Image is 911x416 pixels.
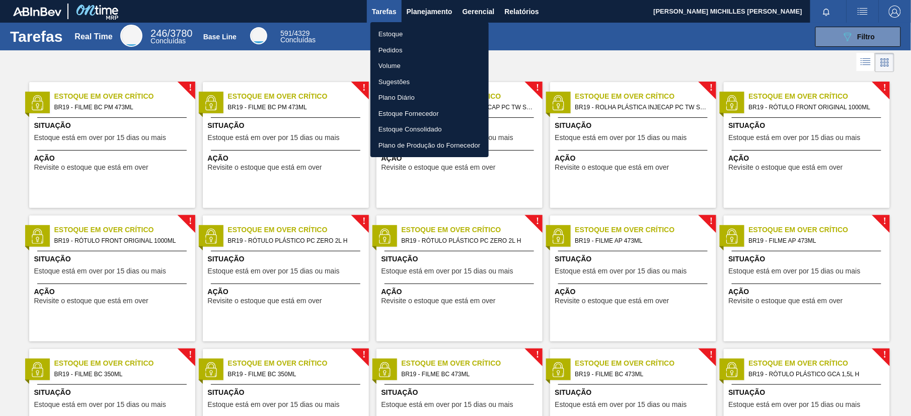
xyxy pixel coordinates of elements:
a: Volume [370,58,489,74]
a: Sugestões [370,74,489,90]
a: Pedidos [370,42,489,58]
a: Estoque [370,26,489,42]
a: Plano de Produção do Fornecedor [370,137,489,154]
a: Estoque Consolidado [370,121,489,137]
a: Estoque Fornecedor [370,106,489,122]
a: Plano Diário [370,90,489,106]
